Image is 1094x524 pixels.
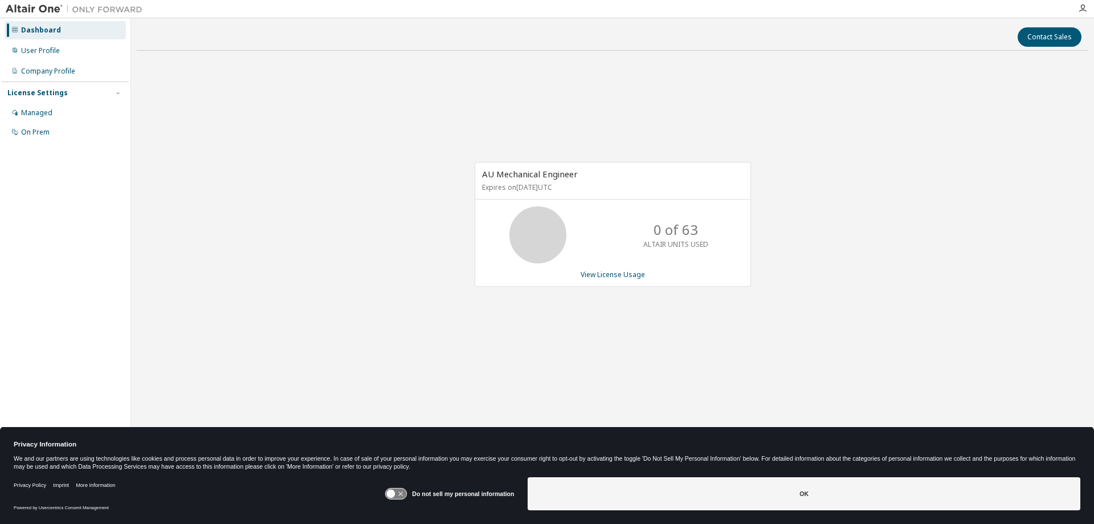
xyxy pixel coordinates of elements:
[654,220,698,239] p: 0 of 63
[581,270,645,279] a: View License Usage
[6,3,148,15] img: Altair One
[21,128,50,137] div: On Prem
[21,26,61,35] div: Dashboard
[21,46,60,55] div: User Profile
[482,182,741,192] p: Expires on [DATE] UTC
[1018,27,1081,47] button: Contact Sales
[21,108,52,117] div: Managed
[21,67,75,76] div: Company Profile
[7,88,68,98] div: License Settings
[482,168,578,180] span: AU Mechanical Engineer
[643,239,708,249] p: ALTAIR UNITS USED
